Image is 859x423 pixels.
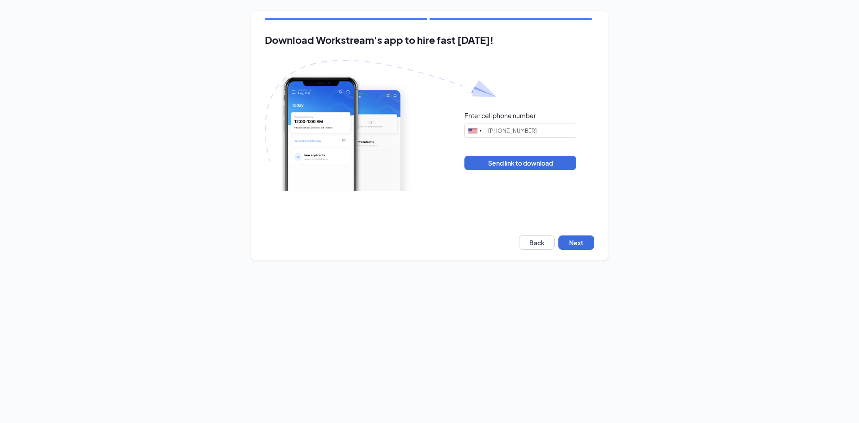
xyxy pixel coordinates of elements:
input: (201) 555-0123 [464,124,576,138]
h2: Download Workstream's app to hire fast [DATE]! [265,34,594,46]
button: Send link to download [464,156,576,170]
button: Back [519,235,555,250]
button: Next [558,235,594,250]
img: Download Workstream's app with paper plane [265,60,497,191]
div: United States: +1 [465,124,485,137]
div: Enter cell phone number [464,111,536,120]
